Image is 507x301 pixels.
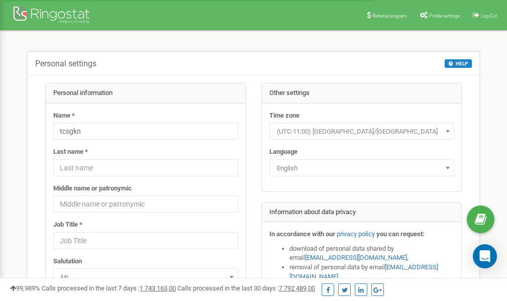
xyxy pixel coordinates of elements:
label: Salutation [53,257,82,266]
label: Language [269,147,297,157]
input: Job Title [53,232,238,249]
strong: you can request: [376,230,425,238]
label: Middle name or patronymic [53,184,132,193]
span: Referral program [372,13,407,19]
span: Calls processed in the last 30 days : [177,284,315,292]
li: removal of personal data by email , [289,263,454,281]
div: Other settings [262,83,462,104]
label: Job Title * [53,220,82,230]
a: [EMAIL_ADDRESS][DOMAIN_NAME] [305,254,407,261]
input: Name [53,123,238,140]
label: Last name * [53,147,88,157]
span: 99,989% [10,284,40,292]
input: Middle name or patronymic [53,195,238,213]
label: Time zone [269,111,299,121]
div: Information about data privacy [262,203,462,223]
strong: In accordance with our [269,230,335,238]
span: Calls processed in the last 7 days : [42,284,176,292]
div: Open Intercom Messenger [473,244,497,268]
span: English [269,159,454,176]
div: Personal information [46,83,246,104]
span: English [273,161,451,175]
input: Last name [53,159,238,176]
button: HELP [445,59,472,68]
span: (UTC-11:00) Pacific/Midway [269,123,454,140]
a: privacy policy [337,230,375,238]
span: Mr. [53,268,238,285]
span: Profile settings [429,13,460,19]
label: Name * [53,111,75,121]
span: Mr. [57,270,235,284]
u: 1 743 163,00 [140,284,176,292]
span: (UTC-11:00) Pacific/Midway [273,125,451,139]
u: 7 792 489,00 [279,284,315,292]
li: download of personal data shared by email , [289,244,454,263]
span: Log Out [481,13,497,19]
h5: Personal settings [35,59,96,68]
